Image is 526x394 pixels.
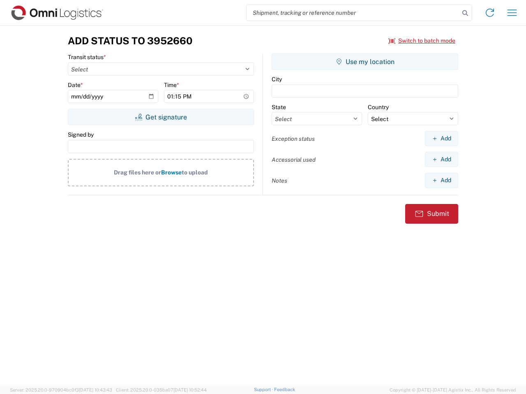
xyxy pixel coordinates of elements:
[405,204,458,224] button: Submit
[114,169,161,176] span: Drag files here or
[425,131,458,146] button: Add
[68,109,254,125] button: Get signature
[388,34,455,48] button: Switch to batch mode
[68,35,192,47] h3: Add Status to 3952660
[68,131,94,138] label: Signed by
[425,173,458,188] button: Add
[272,76,282,83] label: City
[272,177,287,184] label: Notes
[173,387,207,392] span: [DATE] 10:52:44
[272,53,458,70] button: Use my location
[274,387,295,392] a: Feedback
[161,169,182,176] span: Browse
[116,387,207,392] span: Client: 2025.20.0-035ba07
[164,81,179,89] label: Time
[182,169,208,176] span: to upload
[10,387,112,392] span: Server: 2025.20.0-970904bc0f3
[272,156,316,163] label: Accessorial used
[68,81,83,89] label: Date
[272,103,286,111] label: State
[272,135,315,142] label: Exception status
[79,387,112,392] span: [DATE] 10:43:43
[368,103,389,111] label: Country
[425,152,458,167] button: Add
[390,386,516,394] span: Copyright © [DATE]-[DATE] Agistix Inc., All Rights Reserved
[247,5,459,21] input: Shipment, tracking or reference number
[254,387,275,392] a: Support
[68,53,106,61] label: Transit status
